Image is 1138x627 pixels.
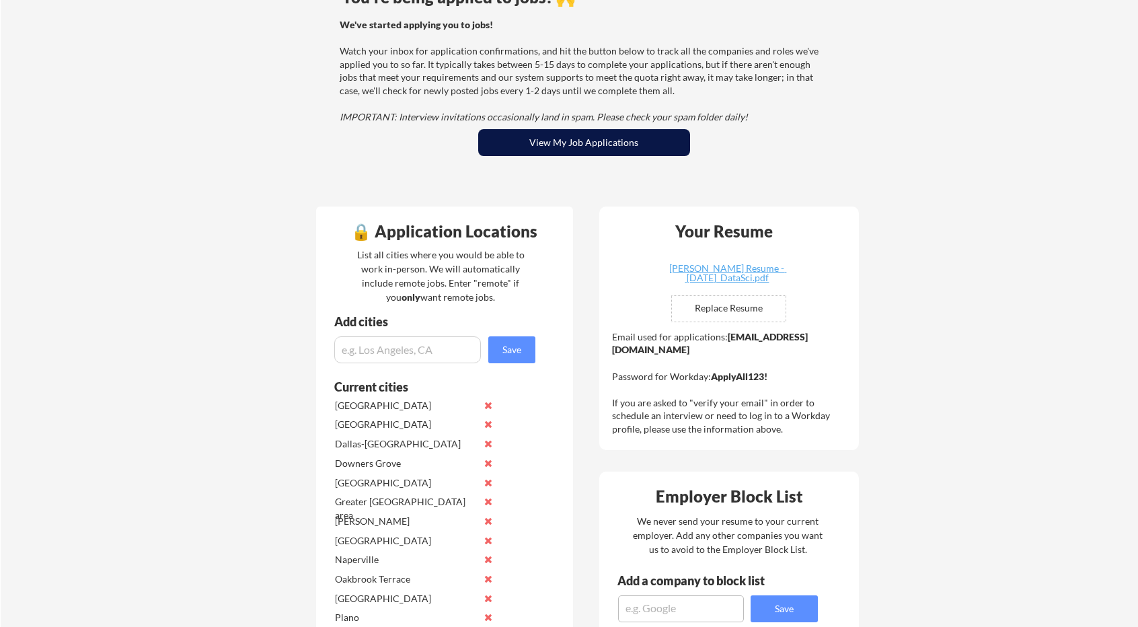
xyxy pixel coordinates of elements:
div: [GEOGRAPHIC_DATA] [335,592,477,605]
strong: [EMAIL_ADDRESS][DOMAIN_NAME] [612,331,808,356]
div: Employer Block List [605,488,855,505]
div: [PERSON_NAME] Resume - [DATE]_DataSci.pdf [647,264,807,283]
div: Current cities [334,381,521,393]
div: [GEOGRAPHIC_DATA] [335,399,477,412]
div: [GEOGRAPHIC_DATA] [335,418,477,431]
div: [GEOGRAPHIC_DATA] [335,476,477,490]
div: [GEOGRAPHIC_DATA] [335,534,477,548]
button: Save [751,595,818,622]
div: Naperville [335,553,477,566]
div: Oakbrook Terrace [335,573,477,586]
div: Your Resume [658,223,791,239]
div: Watch your inbox for application confirmations, and hit the button below to track all the compani... [340,18,825,124]
div: List all cities where you would be able to work in-person. We will automatically include remote j... [348,248,533,304]
div: Email used for applications: Password for Workday: If you are asked to "verify your email" in ord... [612,330,849,436]
strong: ApplyAll123! [711,371,767,382]
a: [PERSON_NAME] Resume - [DATE]_DataSci.pdf [647,264,807,285]
em: IMPORTANT: Interview invitations occasionally land in spam. Please check your spam folder daily! [340,111,748,122]
strong: We've started applying you to jobs! [340,19,493,30]
div: 🔒 Application Locations [319,223,570,239]
div: Downers Grove [335,457,477,470]
div: We never send your resume to your current employer. Add any other companies you want us to avoid ... [632,514,824,556]
button: View My Job Applications [478,129,690,156]
input: e.g. Los Angeles, CA [334,336,481,363]
div: Plano [335,611,477,624]
div: Dallas-[GEOGRAPHIC_DATA] [335,437,477,451]
div: Greater [GEOGRAPHIC_DATA] area [335,495,477,521]
button: Save [488,336,535,363]
div: Add a company to block list [617,575,786,587]
div: [PERSON_NAME] [335,515,477,528]
div: Add cities [334,316,539,328]
strong: only [402,291,420,303]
